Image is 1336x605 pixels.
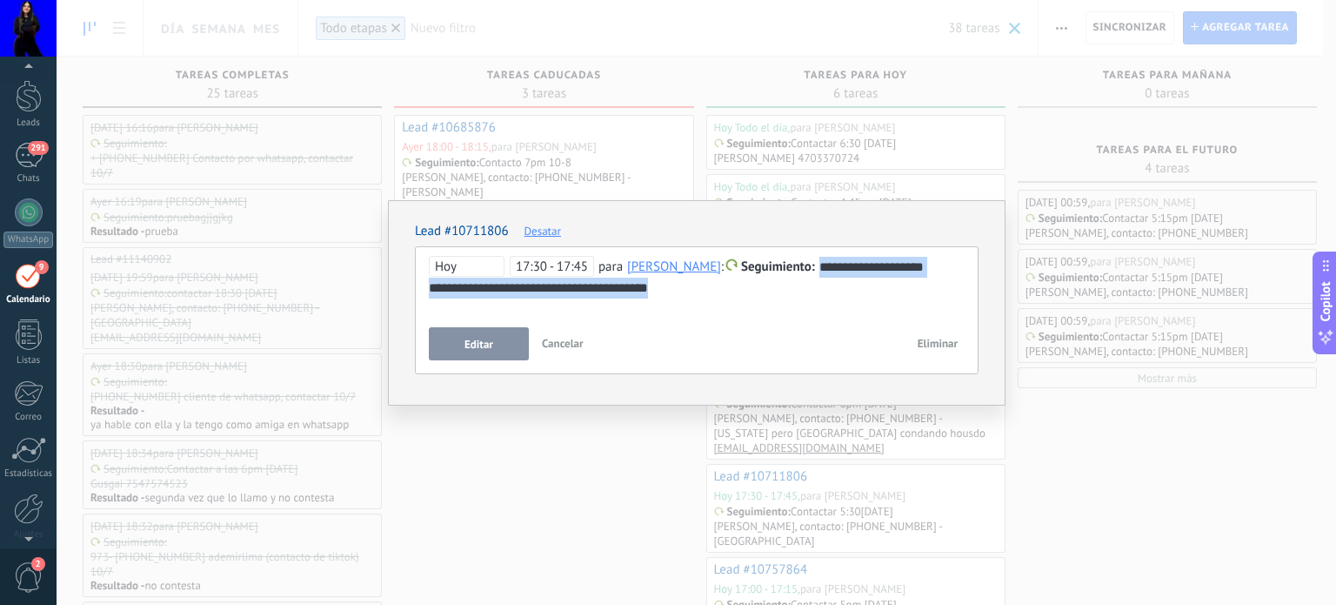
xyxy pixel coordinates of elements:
[429,256,504,277] span: Hoy
[3,355,54,366] div: Listas
[3,412,54,423] div: Correo
[3,294,54,306] div: Calendario
[1317,281,1334,321] span: Copilot
[3,232,53,248] div: WhatsApp
[741,259,815,275] span: Seguimiento
[918,336,958,351] span: Eliminar
[542,336,584,351] span: Cancelar
[911,327,965,360] button: Eliminar
[415,223,509,239] a: Lead #10711806
[627,259,721,274] div: Maria Ballester
[3,468,54,480] div: Estadísticas
[535,327,591,360] button: Cancelar
[429,327,529,360] button: Editar
[28,141,48,155] span: 291
[35,260,49,274] span: 9
[3,118,54,129] div: Leads
[429,256,815,277] div: :
[3,173,54,185] div: Chats
[524,224,561,239] span: Desatar
[31,557,45,571] span: 2
[598,259,623,274] span: para
[510,256,594,277] span: 17:30 - 17:45
[464,339,493,351] span: Editar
